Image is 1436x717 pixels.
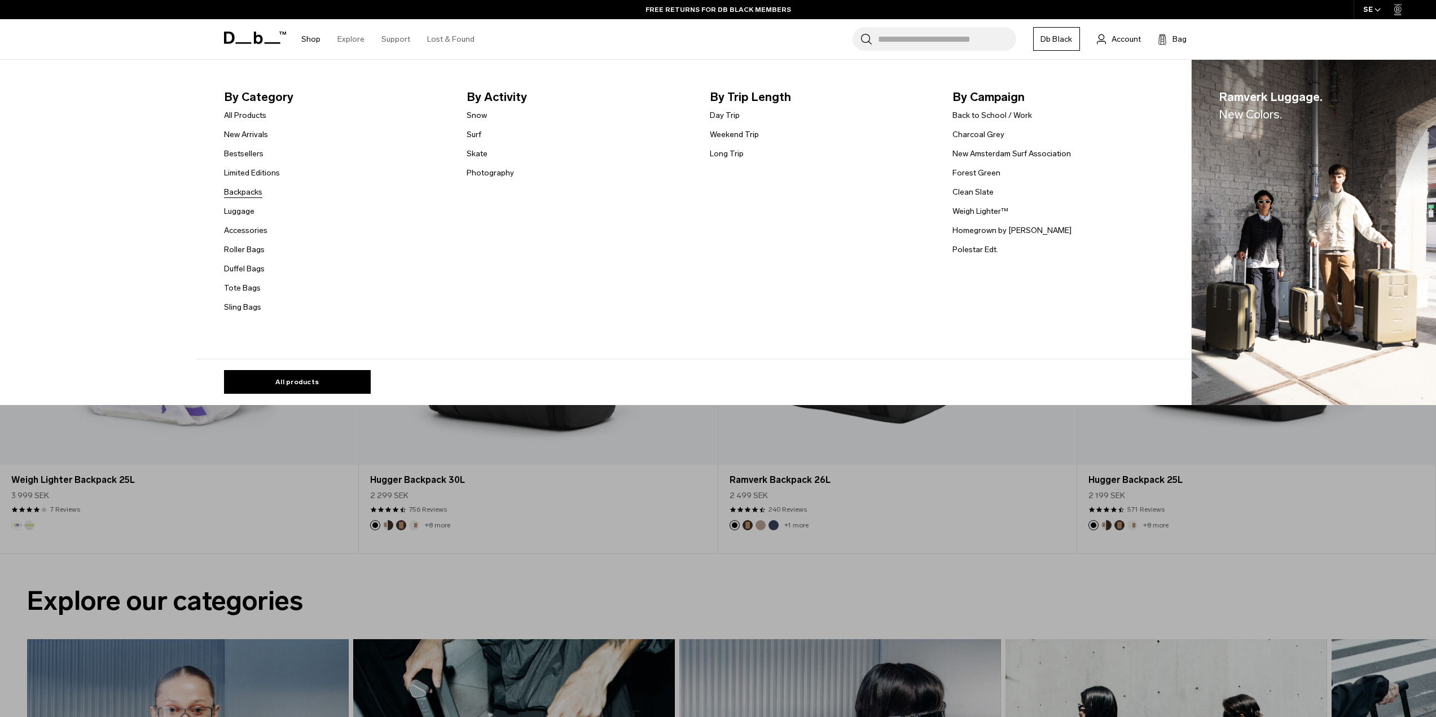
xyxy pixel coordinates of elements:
[1033,27,1080,51] a: Db Black
[427,19,475,59] a: Lost & Found
[224,186,262,198] a: Backpacks
[1158,32,1187,46] button: Bag
[224,282,261,294] a: Tote Bags
[467,129,481,140] a: Surf
[467,148,488,160] a: Skate
[710,109,740,121] a: Day Trip
[224,370,371,394] a: All products
[952,205,1008,217] a: Weigh Lighter™
[1112,33,1141,45] span: Account
[1219,107,1282,121] span: New Colors.
[952,186,994,198] a: Clean Slate
[710,129,759,140] a: Weekend Trip
[710,88,935,106] span: By Trip Length
[293,19,483,59] nav: Main Navigation
[224,244,265,256] a: Roller Bags
[381,19,410,59] a: Support
[1097,32,1141,46] a: Account
[467,88,692,106] span: By Activity
[1172,33,1187,45] span: Bag
[224,205,254,217] a: Luggage
[224,88,449,106] span: By Category
[224,167,280,179] a: Limited Editions
[301,19,320,59] a: Shop
[952,225,1071,236] a: Homegrown by [PERSON_NAME]
[224,148,264,160] a: Bestsellers
[224,225,267,236] a: Accessories
[952,148,1071,160] a: New Amsterdam Surf Association
[224,109,266,121] a: All Products
[952,109,1032,121] a: Back to School / Work
[952,244,998,256] a: Polestar Edt.
[1219,88,1323,124] span: Ramverk Luggage.
[952,129,1004,140] a: Charcoal Grey
[645,5,791,15] a: FREE RETURNS FOR DB BLACK MEMBERS
[952,167,1000,179] a: Forest Green
[224,129,268,140] a: New Arrivals
[337,19,365,59] a: Explore
[467,109,487,121] a: Snow
[952,88,1178,106] span: By Campaign
[710,148,744,160] a: Long Trip
[224,301,261,313] a: Sling Bags
[224,263,265,275] a: Duffel Bags
[467,167,514,179] a: Photography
